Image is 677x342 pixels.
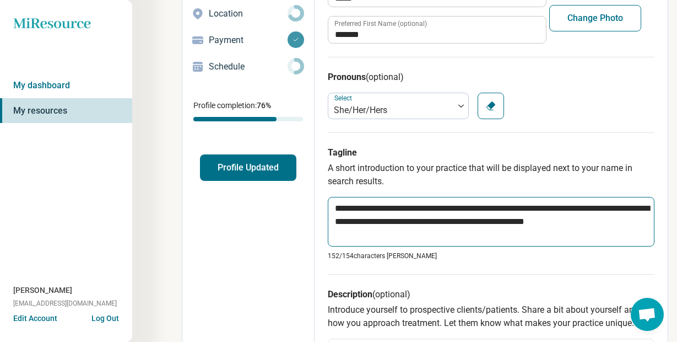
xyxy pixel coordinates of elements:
[182,93,314,128] div: Profile completion:
[13,285,72,296] span: [PERSON_NAME]
[328,251,654,261] p: 152/ 154 characters [PERSON_NAME]
[182,27,314,54] a: Payment
[209,60,288,73] p: Schedule
[13,298,117,308] span: [EMAIL_ADDRESS][DOMAIN_NAME]
[328,288,654,301] h3: Description
[13,313,57,324] button: Edit Account
[257,101,271,110] span: 76 %
[182,1,314,27] a: Location
[328,162,654,188] p: A short introduction to your practice that will be displayed next to your name in search results.
[334,94,354,102] label: Select
[193,117,303,121] div: Profile completion
[200,154,296,181] button: Profile Updated
[328,146,654,159] h3: Tagline
[209,7,288,20] p: Location
[328,303,654,330] p: Introduce yourself to prospective clients/patients. Share a bit about yourself and how you approa...
[182,54,314,80] a: Schedule
[366,72,404,82] span: (optional)
[372,289,410,300] span: (optional)
[549,5,641,31] button: Change Photo
[334,20,427,27] label: Preferred First Name (optional)
[334,104,448,117] div: She/Her/Hers
[209,34,288,47] p: Payment
[91,313,119,322] button: Log Out
[328,71,654,84] h3: Pronouns
[631,298,664,331] div: Open chat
